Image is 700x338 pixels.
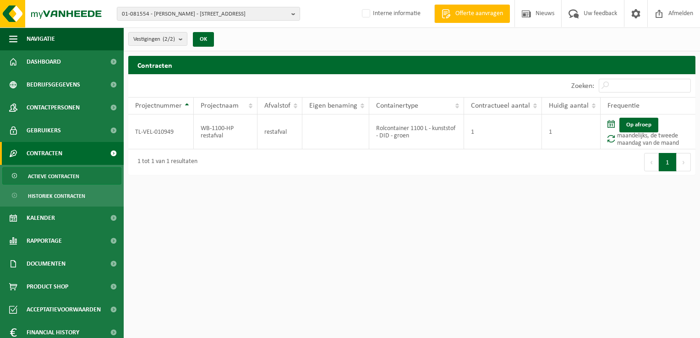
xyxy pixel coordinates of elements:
[128,56,695,74] h2: Contracten
[264,102,290,109] span: Afvalstof
[2,187,121,204] a: Historiek contracten
[677,153,691,171] button: Next
[27,275,68,298] span: Product Shop
[122,7,288,21] span: 01-081554 - [PERSON_NAME] - [STREET_ADDRESS]
[542,114,601,149] td: 1
[601,114,695,149] td: maandelijks, de tweede maandag van de maand
[128,32,187,46] button: Vestigingen(2/2)
[163,36,175,42] count: (2/2)
[549,102,589,109] span: Huidig aantal
[369,114,464,149] td: Rolcontainer 1100 L - kunststof - DID - groen
[133,154,197,170] div: 1 tot 1 van 1 resultaten
[571,82,594,90] label: Zoeken:
[135,102,182,109] span: Projectnummer
[193,32,214,47] button: OK
[194,114,257,149] td: WB-1100-HP restafval
[376,102,418,109] span: Containertype
[659,153,677,171] button: 1
[27,50,61,73] span: Dashboard
[27,73,80,96] span: Bedrijfsgegevens
[28,187,85,205] span: Historiek contracten
[28,168,79,185] span: Actieve contracten
[257,114,302,149] td: restafval
[434,5,510,23] a: Offerte aanvragen
[128,114,194,149] td: TL-VEL-010949
[27,119,61,142] span: Gebruikers
[117,7,300,21] button: 01-081554 - [PERSON_NAME] - [STREET_ADDRESS]
[27,27,55,50] span: Navigatie
[607,102,640,109] span: Frequentie
[644,153,659,171] button: Previous
[471,102,530,109] span: Contractueel aantal
[27,142,62,165] span: Contracten
[464,114,542,149] td: 1
[619,118,658,132] a: Op afroep
[2,167,121,185] a: Actieve contracten
[27,252,66,275] span: Documenten
[453,9,505,18] span: Offerte aanvragen
[133,33,175,46] span: Vestigingen
[27,229,62,252] span: Rapportage
[309,102,357,109] span: Eigen benaming
[360,7,421,21] label: Interne informatie
[27,207,55,229] span: Kalender
[201,102,239,109] span: Projectnaam
[27,96,80,119] span: Contactpersonen
[27,298,101,321] span: Acceptatievoorwaarden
